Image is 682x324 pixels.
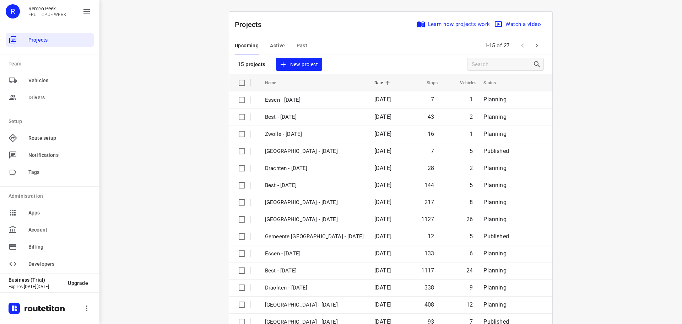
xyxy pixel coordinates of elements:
p: Zwolle - Thursday [265,198,364,207]
p: Setup [9,118,94,125]
p: Drachten - Thursday [265,164,364,172]
span: Planning [483,96,506,103]
span: Notifications [28,152,91,159]
span: [DATE] [374,284,391,291]
span: Published [483,233,509,240]
span: Planning [483,182,506,188]
span: 8 [470,199,473,206]
span: Route setup [28,134,91,142]
span: Vehicles [451,79,476,87]
span: Status [483,79,505,87]
span: Tags [28,169,91,176]
span: Planning [483,216,506,223]
span: 7 [431,96,434,103]
div: Projects [6,33,94,47]
span: 2 [470,113,473,120]
div: Tags [6,165,94,179]
p: Best - Thursday [265,181,364,190]
p: Gemeente Rotterdam - Thursday [265,147,364,155]
span: 1127 [421,216,434,223]
div: Notifications [6,148,94,162]
span: [DATE] [374,250,391,257]
span: [DATE] [374,148,391,154]
span: [DATE] [374,165,391,171]
span: Date [374,79,393,87]
button: New project [276,58,322,71]
div: Search [533,60,543,69]
span: Drivers [28,94,91,101]
p: Remco Peek [28,6,66,11]
span: 24 [466,267,473,274]
span: [DATE] [374,216,391,223]
span: Vehicles [28,77,91,84]
span: Developers [28,260,91,268]
span: [DATE] [374,113,391,120]
span: [DATE] [374,182,391,188]
span: 1117 [421,267,434,274]
div: Vehicles [6,73,94,87]
span: 2 [470,165,473,171]
span: Planning [483,131,506,137]
span: Upcoming [235,41,259,50]
span: 9 [470,284,473,291]
p: Administration [9,192,94,200]
span: 1 [470,131,473,137]
p: Essen - Wednesday [265,250,364,258]
p: Drachten - Wednesday [265,284,364,292]
span: Planning [483,113,506,120]
span: Billing [28,243,91,251]
span: [DATE] [374,96,391,103]
span: Previous Page [515,38,530,53]
div: Drivers [6,90,94,105]
p: Gemeente Rotterdam - Wednesday [265,233,364,241]
span: [DATE] [374,199,391,206]
span: 43 [428,113,434,120]
span: 217 [424,199,434,206]
div: Developers [6,257,94,271]
span: 6 [470,250,473,257]
p: Projects [235,19,267,30]
span: 408 [424,301,434,308]
span: Planning [483,267,506,274]
div: Route setup [6,131,94,145]
span: 16 [428,131,434,137]
span: Projects [28,36,91,44]
p: Best - Friday [265,113,364,121]
p: Essen - Friday [265,96,364,104]
p: Business (Trial) [9,277,62,283]
div: Apps [6,206,94,220]
span: [DATE] [374,267,391,274]
button: Upgrade [62,277,94,290]
input: Search projects [472,59,533,70]
span: 5 [470,182,473,188]
p: Best - Wednesday [265,267,364,275]
p: FRUIT OP JE WERK [28,12,66,17]
span: Planning [483,199,506,206]
span: [DATE] [374,233,391,240]
p: Zwolle - Tuesday [265,301,364,309]
span: 338 [424,284,434,291]
span: Planning [483,284,506,291]
span: Past [297,41,308,50]
span: Stops [417,79,438,87]
span: Name [265,79,286,87]
span: 1 [470,96,473,103]
p: Expires [DATE][DATE] [9,284,62,289]
div: R [6,4,20,18]
span: 1-15 of 27 [482,38,513,53]
span: New project [280,60,318,69]
span: 133 [424,250,434,257]
span: 12 [428,233,434,240]
span: Planning [483,165,506,171]
span: [DATE] [374,131,391,137]
span: 7 [431,148,434,154]
p: Team [9,60,94,68]
span: Apps [28,209,91,217]
span: Account [28,226,91,234]
p: Zwolle - Friday [265,130,364,138]
div: Billing [6,240,94,254]
span: 28 [428,165,434,171]
p: Zwolle - Wednesday [265,216,364,224]
span: 26 [466,216,473,223]
span: Published [483,148,509,154]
